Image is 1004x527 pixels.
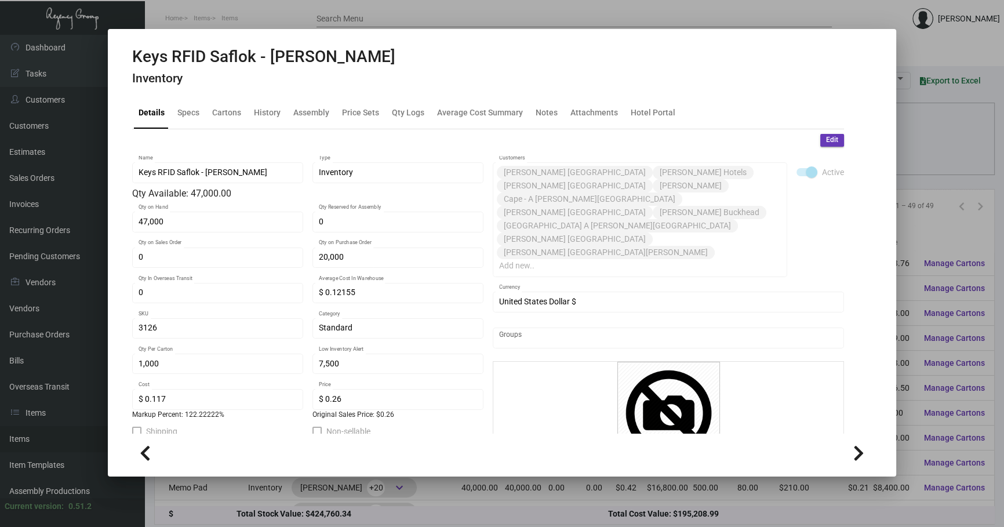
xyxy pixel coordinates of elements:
[826,135,838,145] span: Edit
[497,219,738,232] mat-chip: [GEOGRAPHIC_DATA] A [PERSON_NAME][GEOGRAPHIC_DATA]
[5,500,64,513] div: Current version:
[499,333,838,343] input: Add new..
[497,206,653,219] mat-chip: [PERSON_NAME] [GEOGRAPHIC_DATA]
[499,261,781,271] input: Add new..
[497,232,653,246] mat-chip: [PERSON_NAME] [GEOGRAPHIC_DATA]
[437,107,523,119] div: Average Cost Summary
[177,107,199,119] div: Specs
[570,107,618,119] div: Attachments
[822,165,844,179] span: Active
[497,246,715,259] mat-chip: [PERSON_NAME] [GEOGRAPHIC_DATA][PERSON_NAME]
[820,134,844,147] button: Edit
[653,179,729,192] mat-chip: [PERSON_NAME]
[132,47,395,67] h2: Keys RFID Saflok - [PERSON_NAME]
[497,179,653,192] mat-chip: [PERSON_NAME] [GEOGRAPHIC_DATA]
[653,166,754,179] mat-chip: [PERSON_NAME] Hotels
[146,424,177,438] span: Shipping
[631,107,675,119] div: Hotel Portal
[497,192,682,206] mat-chip: Cape - A [PERSON_NAME][GEOGRAPHIC_DATA]
[132,187,483,201] div: Qty Available: 47,000.00
[653,206,766,219] mat-chip: [PERSON_NAME] Buckhead
[536,107,558,119] div: Notes
[497,166,653,179] mat-chip: [PERSON_NAME] [GEOGRAPHIC_DATA]
[132,71,395,86] h4: Inventory
[139,107,165,119] div: Details
[293,107,329,119] div: Assembly
[68,500,92,513] div: 0.51.2
[212,107,241,119] div: Cartons
[254,107,281,119] div: History
[342,107,379,119] div: Price Sets
[326,424,370,438] span: Non-sellable
[392,107,424,119] div: Qty Logs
